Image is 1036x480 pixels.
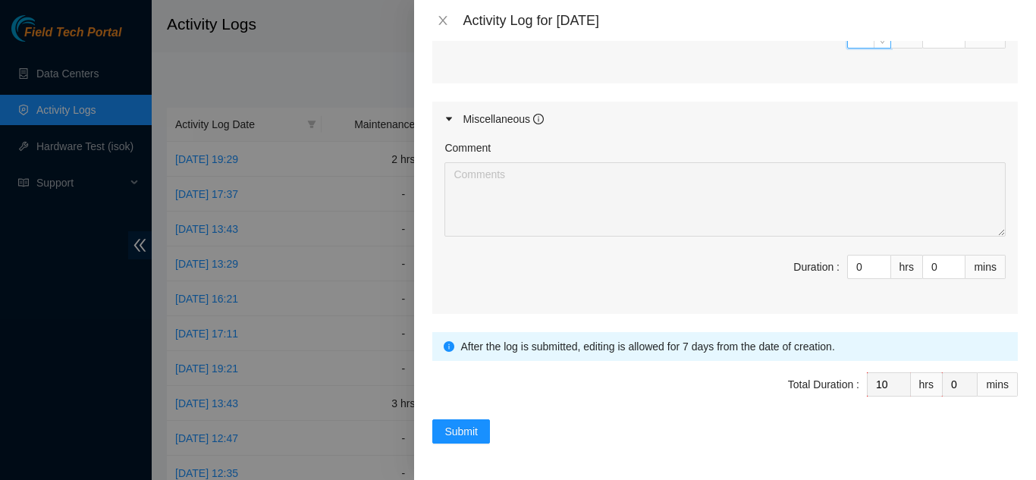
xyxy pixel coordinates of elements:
button: Submit [432,419,490,444]
div: mins [965,255,1006,279]
span: info-circle [444,341,454,352]
label: Comment [444,140,491,156]
div: Miscellaneous [463,111,544,127]
span: close [437,14,449,27]
span: Submit [444,423,478,440]
div: hrs [891,255,923,279]
div: Miscellaneous info-circle [432,102,1018,136]
button: Close [432,14,454,28]
div: After the log is submitted, editing is allowed for 7 days from the date of creation. [460,338,1006,355]
div: Duration : [793,259,840,275]
div: mins [978,372,1018,397]
div: Activity Log for [DATE] [463,12,1018,29]
textarea: Comment [444,162,1006,237]
span: caret-right [444,115,454,124]
div: hrs [911,372,943,397]
span: Decrease Value [874,36,890,48]
div: Total Duration : [788,376,859,393]
span: info-circle [533,114,544,124]
span: down [878,38,887,47]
